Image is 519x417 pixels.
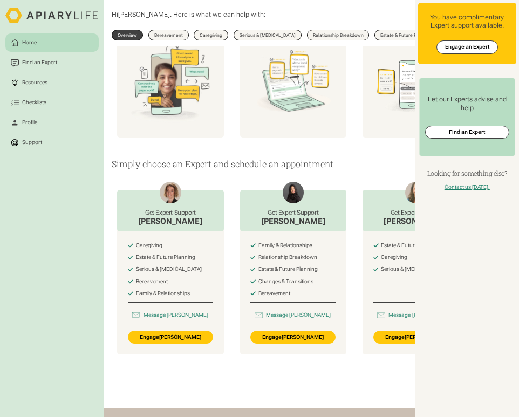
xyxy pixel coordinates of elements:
h3: Get Expert Support [138,209,202,216]
div: Family & Relationships [258,242,312,249]
h3: Get Expert Support [384,209,448,216]
div: Message [144,312,166,318]
div: Checklists [21,99,47,107]
a: Find an Expert [5,53,99,72]
a: Caregiving [194,30,228,40]
div: Let our Experts advise and help [425,95,509,112]
a: Relationship Breakdown [307,30,370,40]
h3: Get Expert Support [261,209,325,216]
div: Serious & [MEDICAL_DATA] [381,266,447,272]
div: Find an Expert [21,59,58,67]
div: Relationship Breakdown [313,33,364,37]
div: [PERSON_NAME] [384,216,448,227]
div: Support [21,139,43,147]
div: Family & Relationships [136,290,190,297]
div: [PERSON_NAME] [289,312,331,318]
div: Relationship Breakdown [258,254,317,261]
a: Engage an Expert [436,40,498,53]
div: Resources [21,79,49,87]
a: Engage[PERSON_NAME] [373,331,459,344]
a: Message[PERSON_NAME] [373,311,459,320]
div: [PERSON_NAME] [138,216,202,227]
a: Find an Expert [425,126,509,139]
div: Caregiving [381,254,407,261]
div: Serious & [MEDICAL_DATA] [136,266,202,272]
div: [PERSON_NAME] [412,312,454,318]
div: Caregiving [136,242,162,249]
div: Caregiving [200,33,222,37]
span: [PERSON_NAME] [118,11,170,18]
a: Engage[PERSON_NAME] [128,331,213,344]
a: Checklists [5,93,99,112]
div: [PERSON_NAME] [261,216,325,227]
p: Hi . Here is what we can help with: [112,11,265,19]
div: Profile [21,119,38,127]
a: Home [5,33,99,52]
div: Message [266,312,288,318]
a: Profile [5,113,99,132]
div: Bereavement [258,290,290,297]
div: Estate & Future Planning [381,242,440,249]
a: Contact us [DATE]. [445,184,490,190]
a: Engage[PERSON_NAME] [250,331,336,344]
a: Support [5,133,99,152]
a: Message[PERSON_NAME] [128,311,213,320]
div: Estate & Future Planning [136,254,195,261]
a: Bereavement [148,30,189,40]
div: Serious & [MEDICAL_DATA] [240,33,296,37]
div: Message [388,312,411,318]
h4: Looking for something else? [418,168,517,179]
p: Simply choose an Expert and schedule an appointment [112,159,407,169]
div: Home [21,39,38,47]
div: Estate & Future Planning [380,33,432,37]
div: Bereavement [154,33,183,37]
div: Changes & Transitions [258,278,313,285]
a: Overview [112,30,143,40]
div: You have complimentary Expert support available. [423,13,511,30]
div: Bereavement [136,278,168,285]
a: Message[PERSON_NAME] [250,311,336,320]
div: Estate & Future Planning [258,266,318,272]
div: [PERSON_NAME] [167,312,208,318]
a: Estate & Future Planning [374,30,438,40]
a: Serious & [MEDICAL_DATA] [234,30,302,40]
a: Resources [5,73,99,92]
